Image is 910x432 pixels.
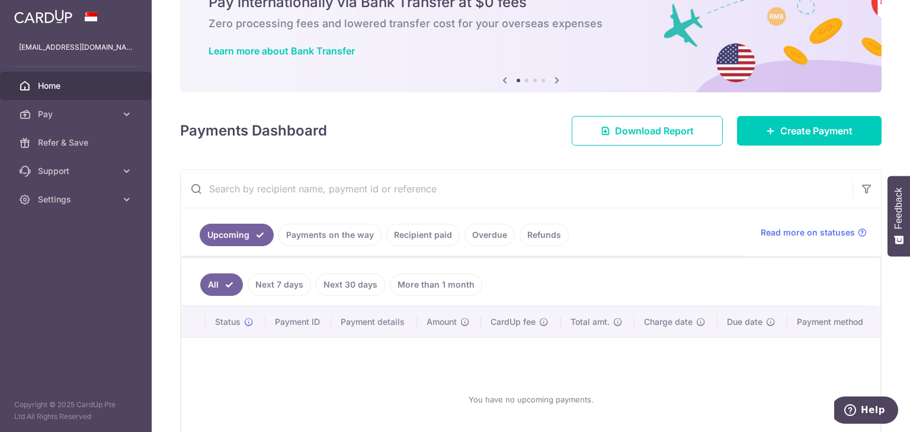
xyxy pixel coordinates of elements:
span: Pay [38,108,116,120]
span: CardUp fee [491,316,536,328]
a: Next 30 days [316,273,385,296]
input: Search by recipient name, payment id or reference [181,170,853,208]
span: Charge date [644,316,693,328]
iframe: Opens a widget where you can find more information [834,396,898,426]
a: Learn more about Bank Transfer [209,45,355,57]
a: Refunds [520,224,569,246]
h4: Payments Dashboard [180,120,327,141]
span: Download Report [615,124,694,138]
span: Settings [38,194,116,205]
h6: Zero processing fees and lowered transfer cost for your overseas expenses [209,17,853,31]
span: Refer & Save [38,137,116,149]
span: Create Payment [780,124,853,138]
a: Download Report [572,116,723,146]
a: Read more on statuses [761,227,867,238]
th: Payment details [331,307,417,337]
a: Next 7 days [248,273,311,296]
th: Payment ID [265,307,332,337]
button: Feedback - Show survey [887,176,910,256]
a: Payments on the way [278,224,382,246]
span: Amount [427,316,457,328]
a: Overdue [464,224,515,246]
span: Home [38,80,116,92]
a: Recipient paid [386,224,460,246]
span: Feedback [893,188,904,229]
img: CardUp [14,9,72,24]
span: Status [215,316,241,328]
th: Payment method [787,307,880,337]
span: Support [38,165,116,177]
a: Create Payment [737,116,882,146]
a: More than 1 month [390,273,482,296]
p: [EMAIL_ADDRESS][DOMAIN_NAME] [19,41,133,53]
a: All [200,273,243,296]
span: Due date [727,316,762,328]
span: Total amt. [571,316,610,328]
a: Upcoming [200,224,274,246]
span: Read more on statuses [761,227,855,238]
